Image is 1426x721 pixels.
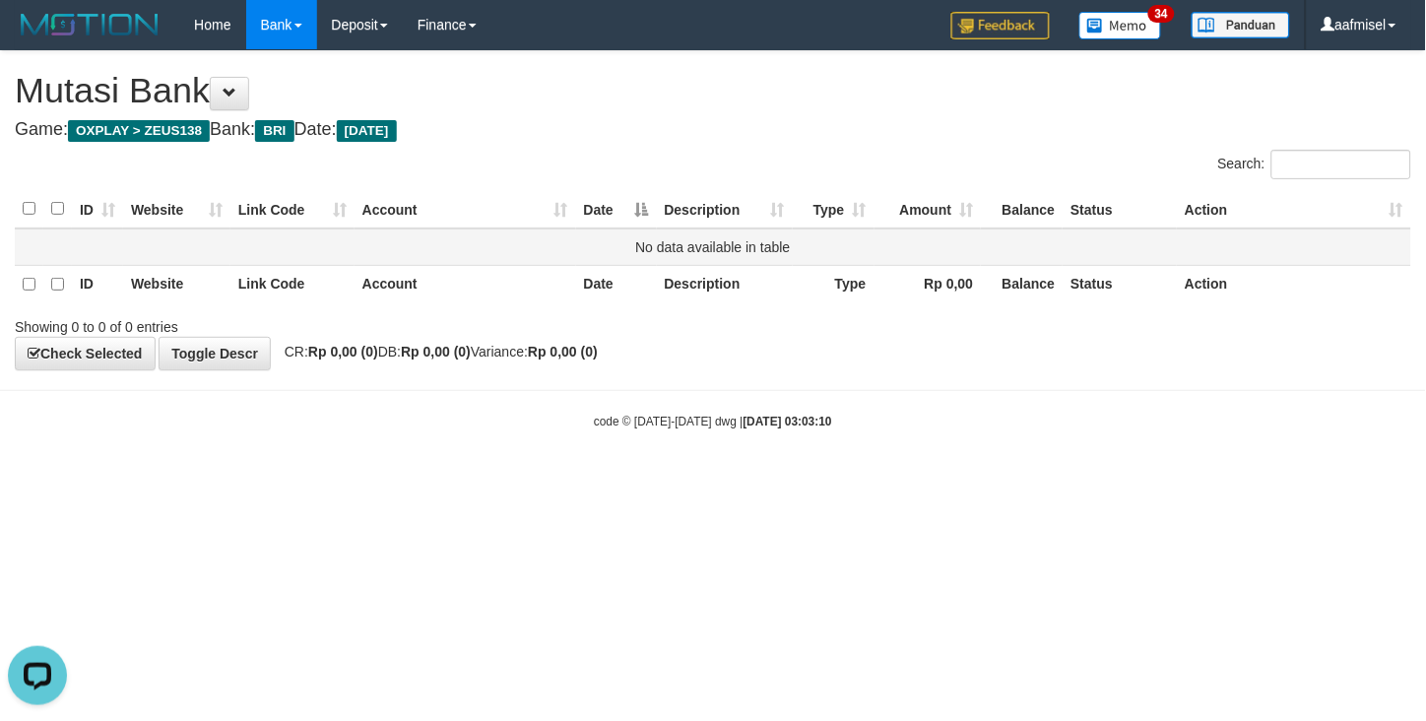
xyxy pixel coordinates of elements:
[15,120,1411,140] h4: Game: Bank: Date:
[230,265,355,302] th: Link Code
[355,265,576,302] th: Account
[1063,190,1177,229] th: Status
[1177,265,1411,302] th: Action
[123,190,230,229] th: Website: activate to sort column ascending
[15,309,579,337] div: Showing 0 to 0 of 0 entries
[275,344,598,360] span: CR: DB: Variance:
[594,415,832,428] small: code © [DATE]-[DATE] dwg |
[528,344,598,360] strong: Rp 0,00 (0)
[1192,12,1290,38] img: panduan.png
[159,337,271,370] a: Toggle Descr
[793,265,875,302] th: Type
[1148,5,1175,23] span: 34
[1271,150,1411,179] input: Search:
[981,190,1063,229] th: Balance
[15,229,1411,266] td: No data available in table
[1063,265,1177,302] th: Status
[401,344,471,360] strong: Rp 0,00 (0)
[576,190,657,229] th: Date: activate to sort column descending
[744,415,832,428] strong: [DATE] 03:03:10
[576,265,657,302] th: Date
[255,120,293,142] span: BRI
[1218,150,1411,179] label: Search:
[308,344,378,360] strong: Rp 0,00 (0)
[15,337,156,370] a: Check Selected
[72,265,123,302] th: ID
[951,12,1050,39] img: Feedback.jpg
[15,10,164,39] img: MOTION_logo.png
[981,265,1063,302] th: Balance
[875,190,982,229] th: Amount: activate to sort column ascending
[657,190,793,229] th: Description: activate to sort column ascending
[793,190,875,229] th: Type: activate to sort column ascending
[15,71,1411,110] h1: Mutasi Bank
[657,265,793,302] th: Description
[8,8,67,67] button: Open LiveChat chat widget
[1177,190,1411,229] th: Action: activate to sort column ascending
[1079,12,1162,39] img: Button%20Memo.svg
[337,120,397,142] span: [DATE]
[123,265,230,302] th: Website
[230,190,355,229] th: Link Code: activate to sort column ascending
[355,190,576,229] th: Account: activate to sort column ascending
[72,190,123,229] th: ID: activate to sort column ascending
[875,265,982,302] th: Rp 0,00
[68,120,210,142] span: OXPLAY > ZEUS138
